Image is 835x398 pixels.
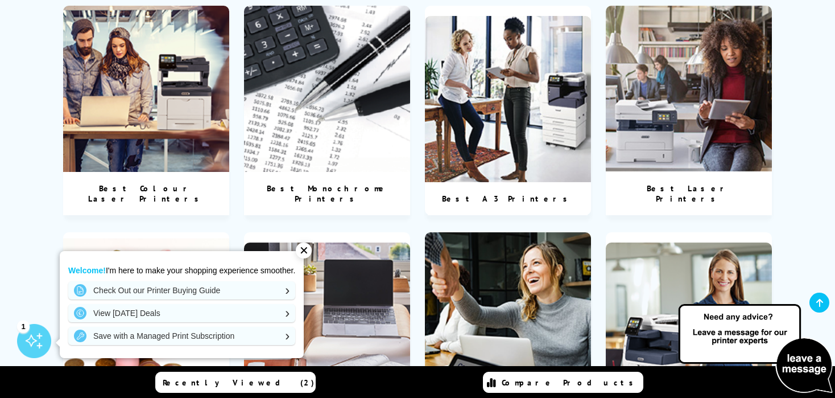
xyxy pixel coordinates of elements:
div: ✕ [296,243,312,259]
a: Best Laser Printers [606,6,772,216]
a: Recently Viewed (2) [155,372,316,393]
a: Check Out our Printer Buying Guide [68,281,295,299]
span: Recently Viewed (2) [163,378,315,388]
img: Best Monochrome Printers [244,6,411,173]
a: Best Monochrome Printers [244,6,411,216]
img: Open Live Chat window [676,302,835,396]
div: Best Monochrome Printers [244,172,411,215]
a: Best A3 Printers [425,6,592,216]
img: Best Colour Laser Printers [63,6,230,173]
img: Best A3 Printers [425,16,592,183]
a: View [DATE] Deals [68,304,295,322]
strong: Welcome! [68,266,106,275]
div: Best Laser Printers [606,172,772,215]
div: 1 [17,320,30,333]
a: Save with a Managed Print Subscription [68,327,295,345]
div: Best Colour Laser Printers [63,172,230,215]
a: Best Colour Laser Printers [63,6,230,216]
p: I'm here to make your shopping experience smoother. [68,265,295,276]
img: Best Laser Printers [606,6,772,173]
a: Compare Products [483,372,643,393]
span: Compare Products [502,378,639,388]
div: Best A3 Printers [428,182,588,215]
